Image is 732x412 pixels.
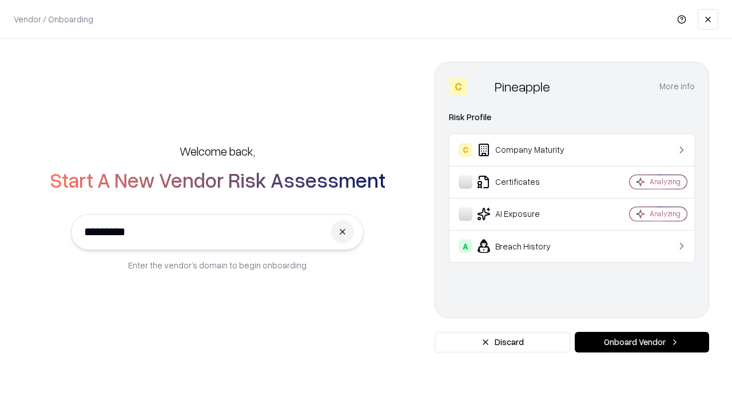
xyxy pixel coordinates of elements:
button: Discard [435,332,570,352]
h5: Welcome back, [180,143,255,159]
img: Pineapple [472,77,490,96]
button: Onboard Vendor [575,332,709,352]
div: A [459,239,472,253]
div: Certificates [459,175,595,189]
div: Risk Profile [449,110,695,124]
h2: Start A New Vendor Risk Assessment [50,168,385,191]
div: Company Maturity [459,143,595,157]
div: Analyzing [650,177,681,187]
p: Enter the vendor’s domain to begin onboarding [128,259,307,271]
p: Vendor / Onboarding [14,13,93,25]
div: Pineapple [495,77,550,96]
div: Breach History [459,239,595,253]
div: Analyzing [650,209,681,219]
button: More info [659,76,695,97]
div: C [459,143,472,157]
div: C [449,77,467,96]
div: AI Exposure [459,207,595,221]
